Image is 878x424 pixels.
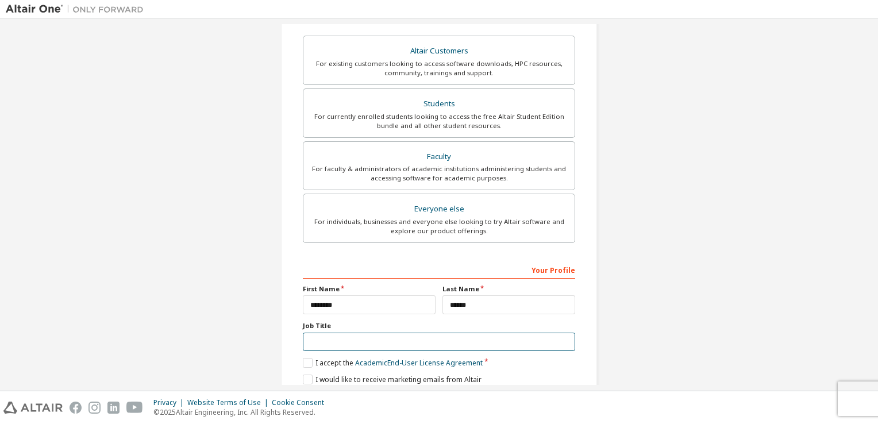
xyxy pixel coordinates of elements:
div: Altair Customers [310,43,568,59]
div: Everyone else [310,201,568,217]
label: I accept the [303,358,483,368]
img: Altair One [6,3,149,15]
label: Job Title [303,321,575,330]
div: Faculty [310,149,568,165]
div: Students [310,96,568,112]
div: Cookie Consent [272,398,331,407]
div: For currently enrolled students looking to access the free Altair Student Edition bundle and all ... [310,112,568,130]
a: Academic End-User License Agreement [355,358,483,368]
label: I would like to receive marketing emails from Altair [303,375,482,384]
div: For faculty & administrators of academic institutions administering students and accessing softwa... [310,164,568,183]
label: Last Name [442,284,575,294]
img: instagram.svg [88,402,101,414]
div: Privacy [153,398,187,407]
img: facebook.svg [70,402,82,414]
img: altair_logo.svg [3,402,63,414]
p: © 2025 Altair Engineering, Inc. All Rights Reserved. [153,407,331,417]
div: For individuals, businesses and everyone else looking to try Altair software and explore our prod... [310,217,568,236]
img: linkedin.svg [107,402,120,414]
label: First Name [303,284,436,294]
div: For existing customers looking to access software downloads, HPC resources, community, trainings ... [310,59,568,78]
div: Your Profile [303,260,575,279]
div: Website Terms of Use [187,398,272,407]
img: youtube.svg [126,402,143,414]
